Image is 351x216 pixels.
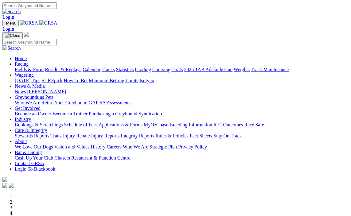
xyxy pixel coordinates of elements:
[150,144,177,149] a: Strategic Plan
[24,32,29,37] img: logo-grsa-white.png
[20,20,38,26] img: GRSA
[45,67,81,72] a: Results & Replays
[15,150,42,155] a: Bar & Dining
[9,183,14,188] img: twitter.svg
[64,78,88,83] a: How To Bet
[15,56,27,61] a: Home
[2,2,57,9] input: Search
[15,122,63,127] a: Bookings & Scratchings
[184,67,232,72] a: 2025 TAB Adelaide Cup
[123,144,148,149] a: Who We Are
[15,83,45,89] a: News & Media
[2,183,7,188] img: facebook.svg
[2,177,7,182] img: logo-grsa-white.png
[15,100,349,106] div: Greyhounds as Pets
[107,144,122,149] a: Careers
[15,133,49,138] a: Stewards Reports
[234,67,250,72] a: Weights
[89,111,137,116] a: Purchasing a Greyhound
[102,67,115,72] a: Tracks
[2,9,21,14] img: Search
[64,122,97,127] a: Schedule of Fees
[15,144,349,150] div: About
[50,133,90,138] a: Track Injury Rebate
[89,100,132,105] a: GAP SA Assessments
[15,144,53,149] a: We Love Our Dogs
[2,39,57,45] input: Search
[15,139,27,144] a: About
[2,32,23,39] button: Toggle navigation
[15,61,29,67] a: Racing
[2,20,19,26] button: Toggle navigation
[15,89,26,94] a: News
[6,21,16,25] span: Menu
[178,144,207,149] a: Privacy Policy
[213,133,242,138] a: Stay On Track
[83,67,100,72] a: Calendar
[15,155,349,161] div: Bar & Dining
[170,122,212,127] a: Breeding Information
[144,122,168,127] a: MyOzChase
[54,155,130,160] a: Chasers Restaurant & Function Centre
[213,122,243,127] a: ICG Outcomes
[15,100,40,105] a: Who We Are
[89,78,138,83] a: Minimum Betting Limits
[41,78,62,83] a: SUREpick
[39,20,57,26] img: GRSA
[2,14,14,20] a: Login
[15,133,349,139] div: Care & Integrity
[15,161,44,166] a: Contact GRSA
[15,111,51,116] a: Become an Owner
[15,67,44,72] a: Fields & Form
[5,33,20,38] img: Close
[2,45,21,51] img: Search
[15,155,53,160] a: Cash Up Your Club
[244,122,264,127] a: Race Safe
[15,122,349,128] div: Industry
[139,78,154,83] a: Isolynx
[15,78,40,83] a: [DATE] Tips
[15,67,349,72] div: Racing
[190,133,212,138] a: Fact Sheets
[91,144,105,149] a: History
[15,128,47,133] a: Care & Integrity
[152,67,170,72] a: Coursing
[251,67,289,72] a: Track Maintenance
[15,106,41,111] a: Get Involved
[116,67,134,72] a: Statistics
[27,89,66,94] a: [PERSON_NAME]
[15,78,349,83] div: Wagering
[15,72,34,78] a: Wagering
[121,133,154,138] a: Integrity Reports
[15,111,349,117] div: Get Involved
[53,111,88,116] a: Become a Trainer
[15,94,53,100] a: Greyhounds as Pets
[99,122,142,127] a: Applications & Forms
[155,133,189,138] a: Rules & Policies
[41,100,88,105] a: Retire Your Greyhound
[138,111,162,116] a: Syndication
[91,133,119,138] a: Injury Reports
[15,89,349,94] div: News & Media
[2,26,14,32] a: Login
[54,144,89,149] a: Vision and Values
[135,67,151,72] a: Grading
[171,67,183,72] a: Trials
[15,166,55,172] a: Login To Blackbook
[15,117,31,122] a: Industry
